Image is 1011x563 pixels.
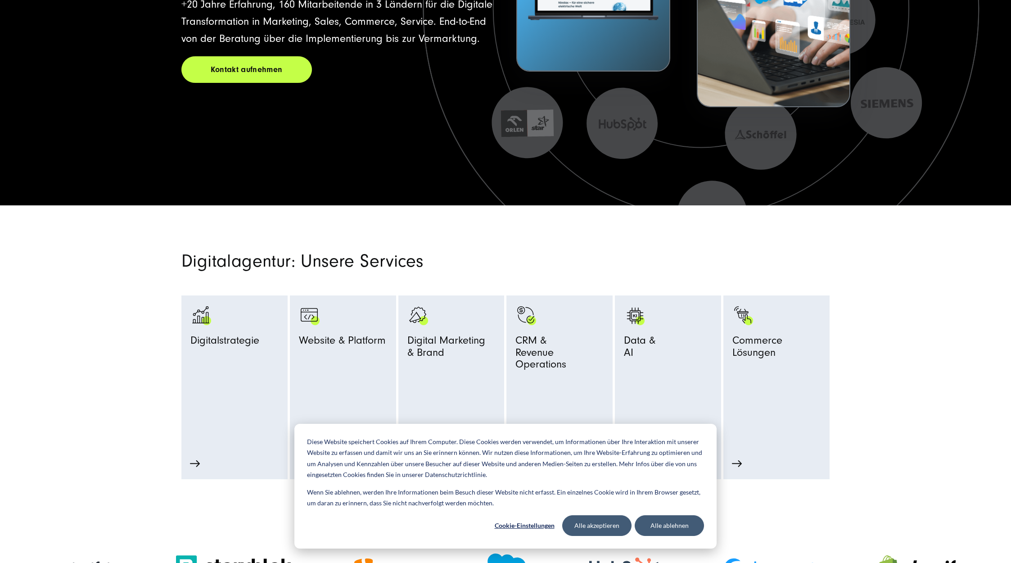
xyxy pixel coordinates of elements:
[515,335,604,374] span: CRM & Revenue Operations
[307,487,704,509] p: Wenn Sie ablehnen, werden Ihre Informationen beim Besuch dieser Website nicht erfasst. Ein einzel...
[299,335,386,350] span: Website & Platform
[732,335,821,363] span: Commerce Lösungen
[294,424,717,549] div: Cookie banner
[562,515,632,536] button: Alle akzeptieren
[190,335,259,350] span: Digitalstrategie
[307,436,704,481] p: Diese Website speichert Cookies auf Ihrem Computer. Diese Cookies werden verwendet, um Informatio...
[624,304,712,418] a: KI KI Data &AI
[407,304,496,418] a: advertising-megaphone-business-products_black advertising-megaphone-business-products_white Digit...
[490,515,559,536] button: Cookie-Einstellungen
[635,515,704,536] button: Alle ablehnen
[407,335,485,363] span: Digital Marketing & Brand
[299,304,387,437] a: Browser Symbol als Zeichen für Web Development - Digitalagentur SUNZINET programming-browser-prog...
[515,304,604,437] a: Symbol mit einem Haken und einem Dollarzeichen. monetization-approve-business-products_white CRM ...
[181,56,312,83] a: Kontakt aufnehmen
[624,335,655,363] span: Data & AI
[181,250,609,272] h2: Digitalagentur: Unsere Services
[190,304,279,437] a: analytics-graph-bar-business analytics-graph-bar-business_white Digitalstrategie
[732,304,821,437] a: Bild eines Fingers, der auf einen schwarzen Einkaufswagen mit grünen Akzenten klickt: Digitalagen...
